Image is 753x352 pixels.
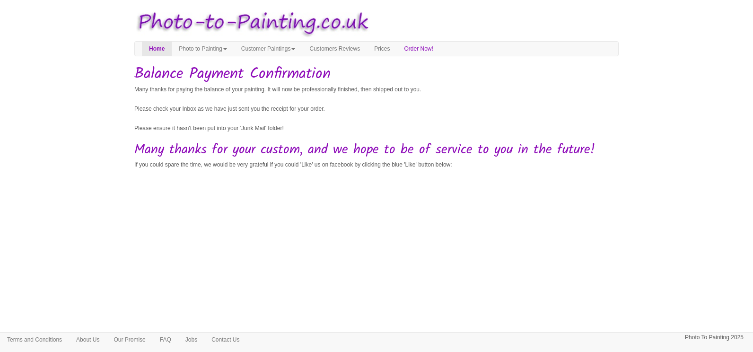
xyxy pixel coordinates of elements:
[134,85,619,95] p: Many thanks for paying the balance of your painting. It will now be professionally finished, then...
[134,104,619,114] p: Please check your Inbox as we have just sent you the receipt for your order.
[134,143,619,158] h2: Many thanks for your custom, and we hope to be of service to you in the future!
[134,66,619,82] h1: Balance Payment Confirmation
[397,42,440,56] a: Order Now!
[142,42,172,56] a: Home
[367,42,397,56] a: Prices
[130,5,372,41] img: Photo to Painting
[685,333,744,343] p: Photo To Painting 2025
[153,333,178,347] a: FAQ
[204,333,246,347] a: Contact Us
[134,123,619,133] p: Please ensure it hasn't been put into your 'Junk Mail' folder!
[234,42,303,56] a: Customer Paintings
[106,333,152,347] a: Our Promise
[134,160,619,170] p: If you could spare the time, we would be very grateful if you could 'Like' us on facebook by clic...
[302,42,367,56] a: Customers Reviews
[69,333,106,347] a: About Us
[178,333,204,347] a: Jobs
[172,42,234,56] a: Photo to Painting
